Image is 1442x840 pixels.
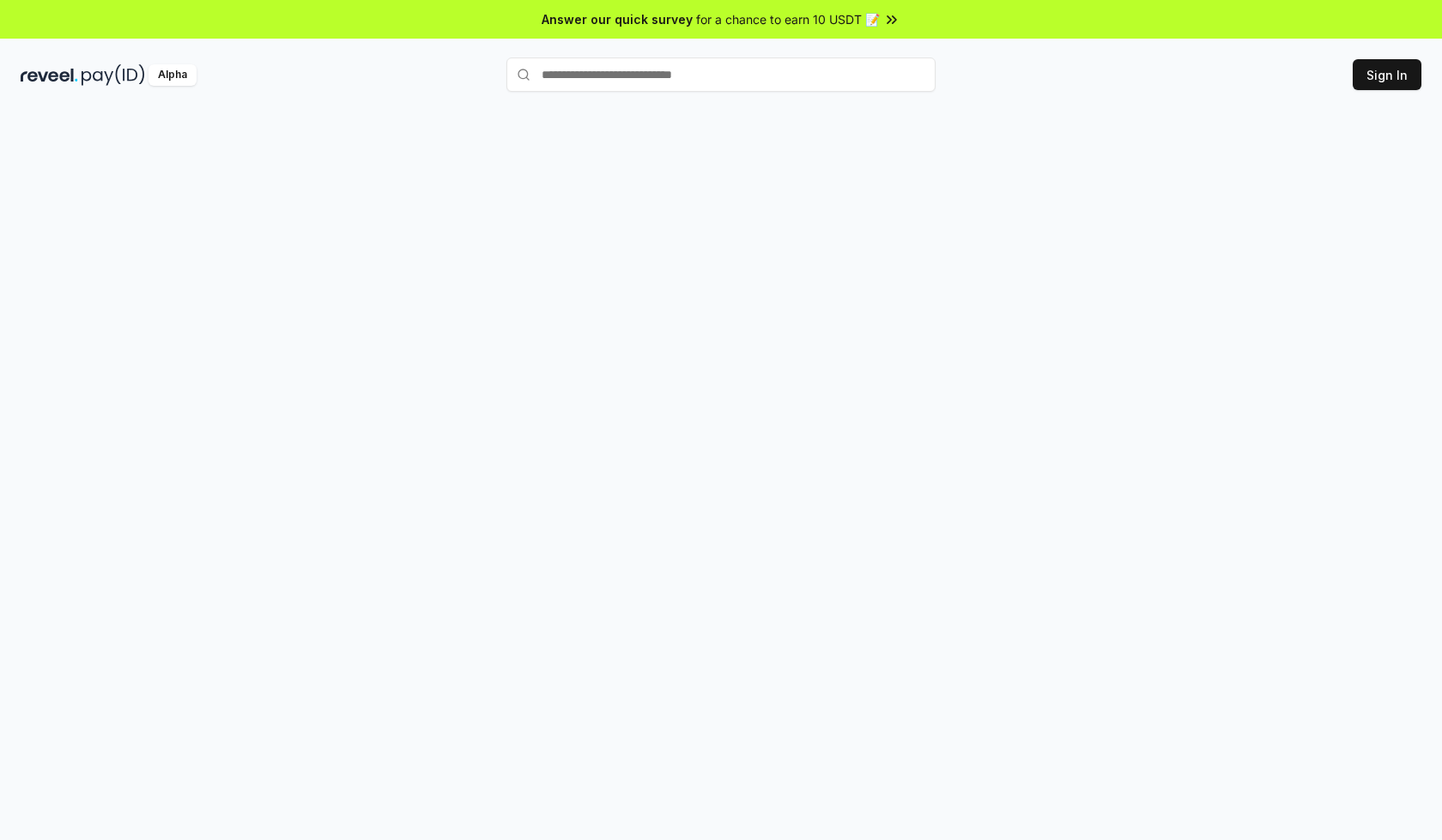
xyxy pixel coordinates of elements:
[696,10,880,28] span: for a chance to earn 10 USDT 📝
[542,10,693,28] span: Answer our quick survey
[1353,59,1421,90] button: Sign In
[21,64,78,86] img: reveel_dark
[148,64,197,86] div: Alpha
[82,64,145,86] img: pay_id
